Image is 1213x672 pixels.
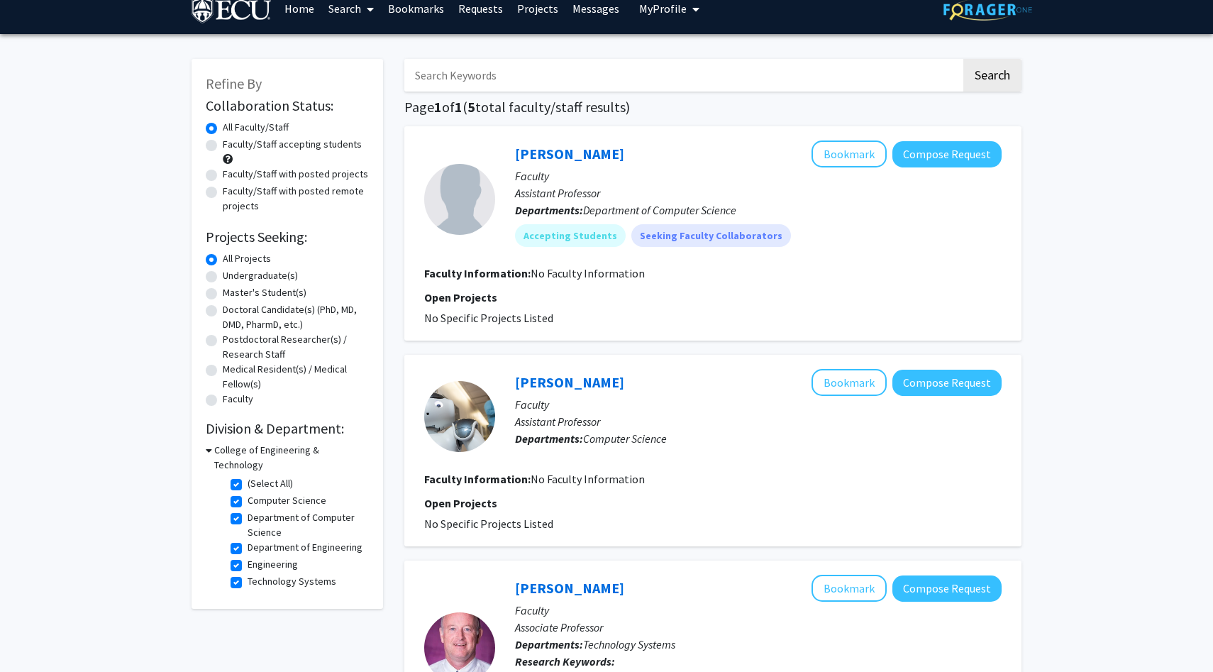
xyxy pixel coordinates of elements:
button: Compose Request to Philip Lunsford [892,575,1002,602]
label: Master's Student(s) [223,285,306,300]
p: Assistant Professor [515,413,1002,430]
p: Associate Professor [515,619,1002,636]
label: Doctoral Candidate(s) (PhD, MD, DMD, PharmD, etc.) [223,302,369,332]
label: Faculty/Staff accepting students [223,137,362,152]
p: Faculty [515,396,1002,413]
b: Departments: [515,431,583,446]
span: No Specific Projects Listed [424,517,553,531]
label: Faculty [223,392,253,407]
button: Compose Request to David Hart [892,141,1002,167]
span: 5 [467,98,475,116]
h2: Projects Seeking: [206,228,369,246]
p: Open Projects [424,495,1002,512]
span: No Faculty Information [531,472,645,486]
span: Computer Science [583,431,667,446]
h1: Page of ( total faculty/staff results) [404,99,1021,116]
label: Faculty/Staff with posted remote projects [223,184,369,214]
span: No Faculty Information [531,266,645,280]
span: 1 [434,98,442,116]
h2: Collaboration Status: [206,97,369,114]
a: [PERSON_NAME] [515,373,624,391]
button: Add Philip Lunsford to Bookmarks [812,575,887,602]
p: Open Projects [424,289,1002,306]
h2: Division & Department: [206,420,369,437]
p: Assistant Professor [515,184,1002,202]
span: No Specific Projects Listed [424,311,553,325]
mat-chip: Accepting Students [515,224,626,247]
label: Engineering [248,557,298,572]
h3: College of Engineering & Technology [214,443,369,473]
iframe: Chat [11,608,60,661]
a: [PERSON_NAME] [515,579,624,597]
span: Technology Systems [583,637,675,651]
label: Medical Resident(s) / Medical Fellow(s) [223,362,369,392]
label: Technology Systems [248,574,336,589]
label: Department of Engineering [248,540,362,555]
mat-chip: Seeking Faculty Collaborators [631,224,791,247]
b: Research Keywords: [515,654,615,668]
b: Departments: [515,203,583,217]
label: Computer Science [248,493,326,508]
input: Search Keywords [404,59,961,92]
label: Faculty/Staff with posted projects [223,167,368,182]
span: Refine By [206,75,262,92]
span: My Profile [639,1,687,16]
label: (Select All) [248,476,293,491]
label: Department of Computer Science [248,510,365,540]
b: Departments: [515,637,583,651]
a: [PERSON_NAME] [515,145,624,163]
span: Department of Computer Science [583,203,736,217]
b: Faculty Information: [424,266,531,280]
label: All Projects [223,251,271,266]
span: 1 [455,98,463,116]
button: Search [963,59,1021,92]
p: Faculty [515,167,1002,184]
button: Add David Hart to Bookmarks [812,141,887,167]
label: Undergraduate(s) [223,268,298,283]
b: Faculty Information: [424,472,531,486]
button: Compose Request to Rui Wu [892,370,1002,396]
label: All Faculty/Staff [223,120,289,135]
p: Faculty [515,602,1002,619]
button: Add Rui Wu to Bookmarks [812,369,887,396]
label: Postdoctoral Researcher(s) / Research Staff [223,332,369,362]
